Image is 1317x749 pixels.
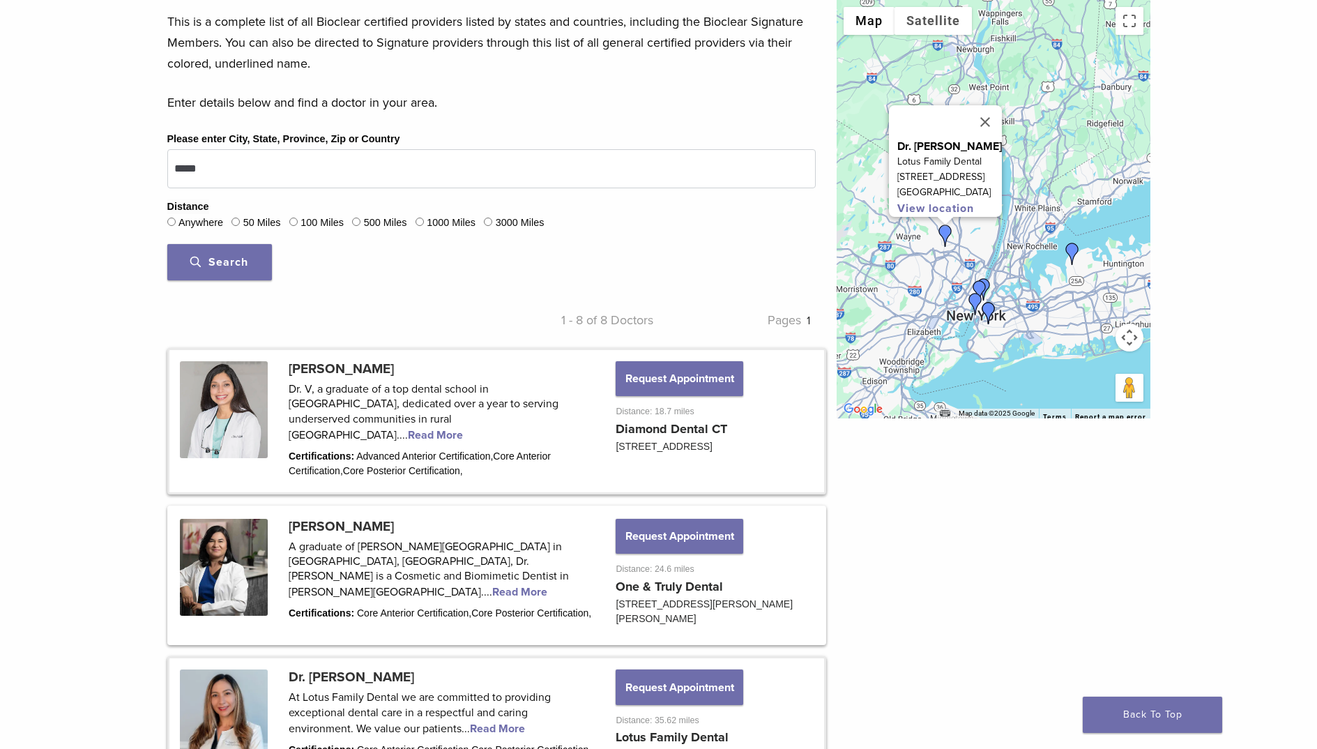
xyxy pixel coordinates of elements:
[167,199,209,215] legend: Distance
[977,302,1000,324] div: Dr. Bahram Hamidi
[934,225,957,247] div: Dr. Alejandra Sanchez
[840,400,886,418] a: Open this area in Google Maps (opens a new window)
[897,154,1002,169] p: Lotus Family Dental
[167,244,272,280] button: Search
[616,361,743,396] button: Request Appointment
[959,409,1035,417] span: Map data ©2025 Google
[190,255,248,269] span: Search
[427,215,475,231] label: 1000 Miles
[1116,7,1143,35] button: Toggle fullscreen view
[167,92,816,113] p: Enter details below and find a doctor in your area.
[178,215,223,231] label: Anywhere
[1116,374,1143,402] button: Drag Pegman onto the map to open Street View
[968,105,1002,139] button: Close
[300,215,344,231] label: 100 Miles
[1043,413,1067,421] a: Terms (opens in new tab)
[1116,324,1143,351] button: Map camera controls
[840,400,886,418] img: Google
[897,202,974,215] a: View location
[897,139,1002,154] p: Dr. [PERSON_NAME]
[653,310,816,331] p: Pages
[897,185,1002,200] p: [GEOGRAPHIC_DATA]
[807,314,810,328] a: 1
[492,310,654,331] p: 1 - 8 of 8 Doctors
[616,519,743,554] button: Request Appointment
[973,278,995,301] div: Dr. Julie Hassid
[940,409,950,418] button: Keyboard shortcuts
[167,132,400,147] label: Please enter City, State, Province, Zip or Country
[1083,697,1222,733] a: Back To Top
[1075,413,1146,421] a: Report a map error
[167,11,816,74] p: This is a complete list of all Bioclear certified providers listed by states and countries, inclu...
[243,215,281,231] label: 50 Miles
[844,7,895,35] button: Show street map
[364,215,407,231] label: 500 Miles
[1061,243,1083,265] div: Dr. Chitvan Gupta
[897,169,1002,185] p: [STREET_ADDRESS]
[895,7,972,35] button: Show satellite imagery
[964,293,987,315] div: Dr. Neethi Dalvi
[496,215,545,231] label: 3000 Miles
[616,669,743,704] button: Request Appointment
[968,280,991,303] div: Dr. Nina Kiani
